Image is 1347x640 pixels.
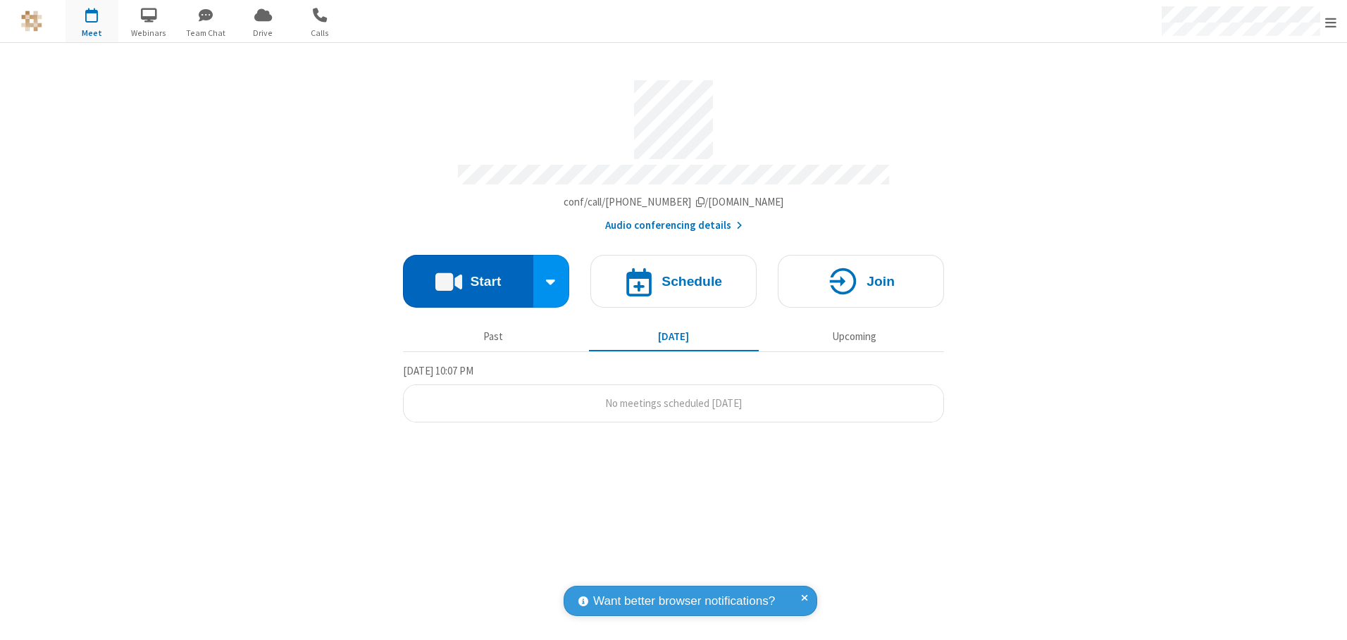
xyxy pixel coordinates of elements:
span: [DATE] 10:07 PM [403,364,473,377]
button: Audio conferencing details [605,218,743,234]
h4: Join [867,275,895,288]
span: Webinars [123,27,175,39]
span: Calls [294,27,347,39]
button: Join [778,255,944,308]
span: Team Chat [180,27,232,39]
h4: Schedule [662,275,722,288]
h4: Start [470,275,501,288]
button: Past [409,323,578,350]
section: Account details [403,70,944,234]
button: Copy my meeting room linkCopy my meeting room link [564,194,784,211]
button: [DATE] [589,323,759,350]
section: Today's Meetings [403,363,944,423]
button: Upcoming [769,323,939,350]
span: No meetings scheduled [DATE] [605,396,742,410]
button: Start [403,255,533,308]
span: Meet [66,27,118,39]
img: QA Selenium DO NOT DELETE OR CHANGE [21,11,42,32]
button: Schedule [590,255,757,308]
span: Copy my meeting room link [564,195,784,208]
span: Drive [237,27,290,39]
span: Want better browser notifications? [593,592,775,610]
div: Start conference options [533,255,570,308]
